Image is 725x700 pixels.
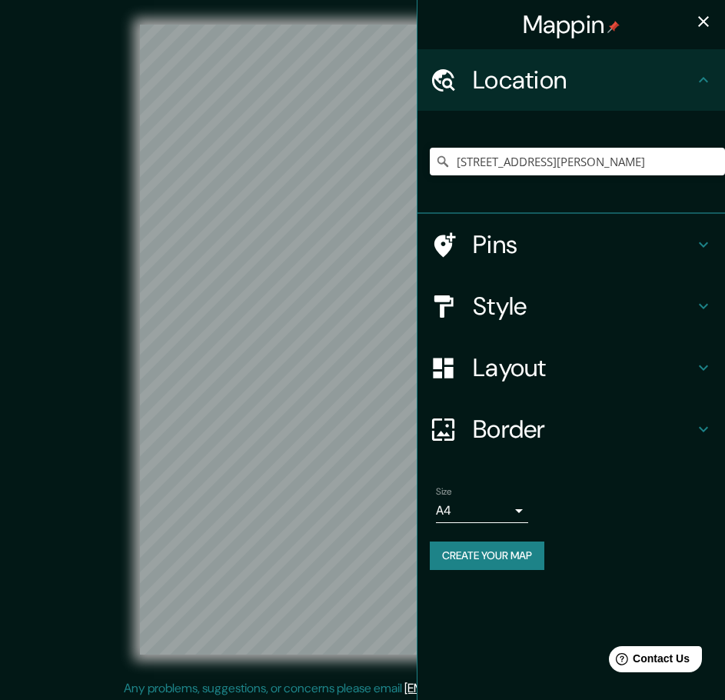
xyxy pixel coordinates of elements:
div: A4 [436,498,528,523]
div: Border [417,398,725,460]
div: Style [417,275,725,337]
button: Create your map [430,542,544,570]
h4: Border [473,414,694,445]
input: Pick your city or area [430,148,725,175]
h4: Pins [473,229,694,260]
p: Any problems, suggestions, or concerns please email . [124,679,597,698]
h4: Style [473,291,694,322]
h4: Location [473,65,694,95]
iframe: Help widget launcher [588,640,708,683]
img: pin-icon.png [607,21,620,33]
h4: Layout [473,352,694,383]
label: Size [436,485,452,498]
div: Location [417,49,725,111]
div: Pins [417,214,725,275]
h4: Mappin [523,9,620,40]
div: Layout [417,337,725,398]
canvas: Map [140,25,585,655]
a: [EMAIL_ADDRESS][DOMAIN_NAME] [404,680,594,696]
